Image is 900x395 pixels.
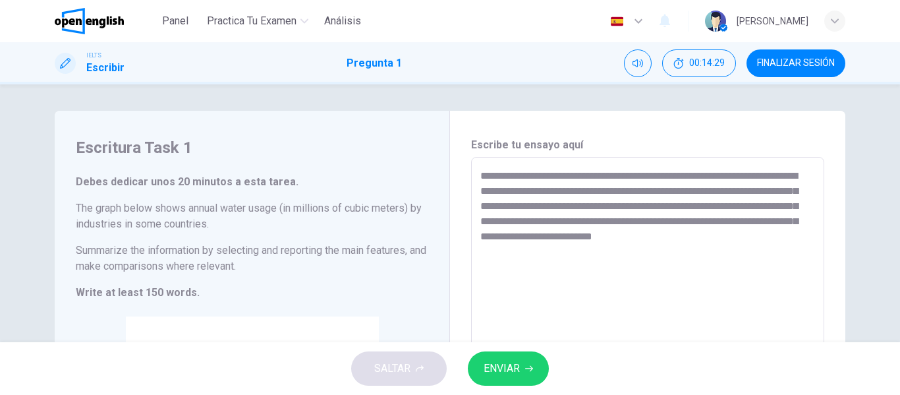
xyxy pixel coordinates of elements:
button: 00:14:29 [662,49,736,77]
img: es [609,16,625,26]
span: 00:14:29 [689,58,725,69]
h6: Summarize the information by selecting and reporting the main features, and make comparisons wher... [76,243,428,274]
button: FINALIZAR SESIÓN [746,49,845,77]
span: Practica tu examen [207,13,296,29]
h6: Debes dedicar unos 20 minutos a esta tarea. [76,174,428,190]
h1: Escribir [86,60,125,76]
img: Profile picture [705,11,726,32]
button: Panel [154,9,196,33]
span: Panel [162,13,188,29]
span: IELTS [86,51,101,60]
h4: Escritura Task 1 [76,137,428,158]
button: ENVIAR [468,351,549,386]
div: Ocultar [662,49,736,77]
strong: Write at least 150 words. [76,286,200,299]
span: Análisis [324,13,361,29]
h1: Pregunta 1 [347,55,402,71]
a: OpenEnglish logo [55,8,154,34]
button: Análisis [319,9,366,33]
img: OpenEnglish logo [55,8,124,34]
div: [PERSON_NAME] [737,13,808,29]
h6: Escribe tu ensayo aquí [471,137,824,153]
span: FINALIZAR SESIÓN [757,58,835,69]
div: Silenciar [624,49,652,77]
h6: The graph below shows annual water usage (in millions of cubic meters) by industries in some coun... [76,200,428,232]
button: Practica tu examen [202,9,314,33]
span: ENVIAR [484,359,520,378]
